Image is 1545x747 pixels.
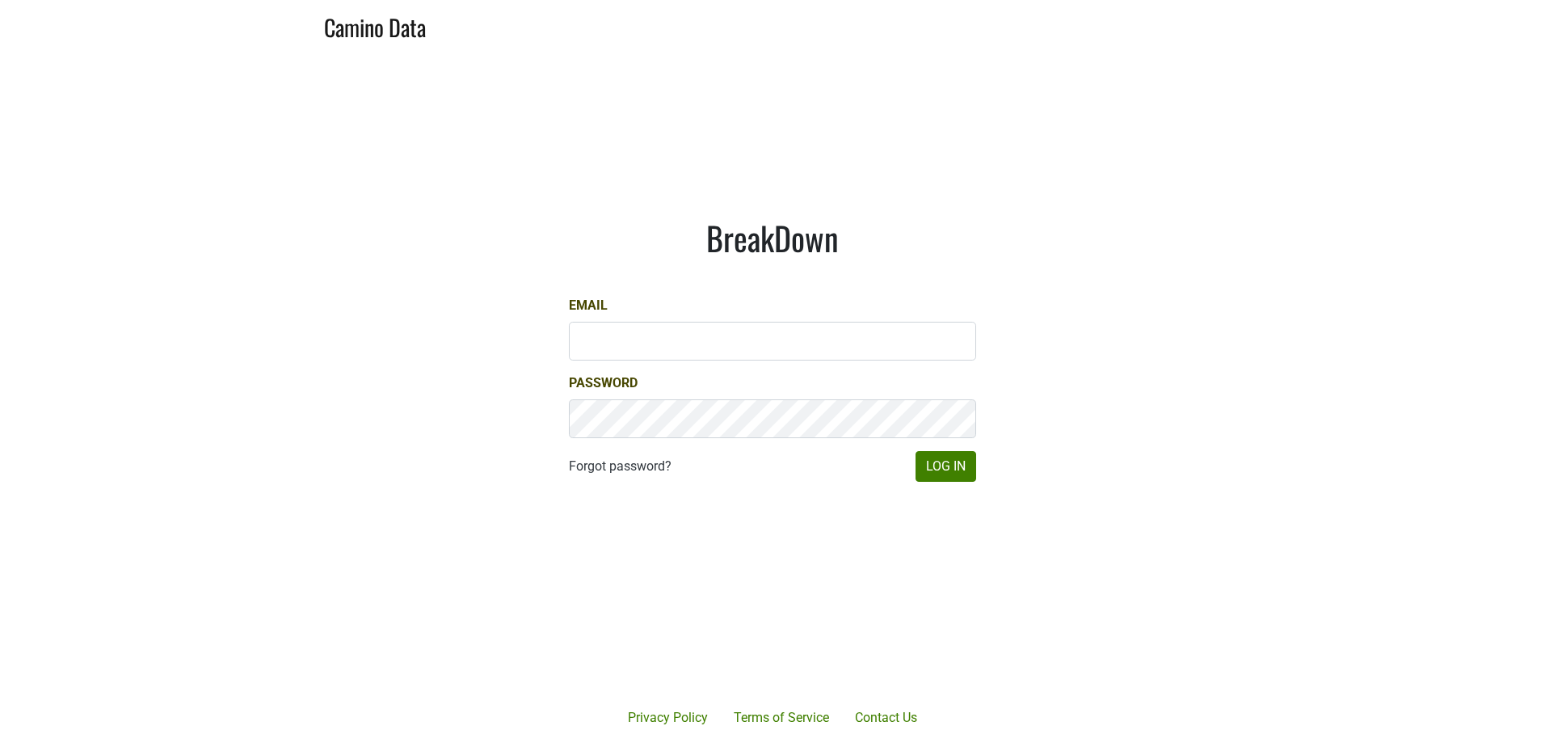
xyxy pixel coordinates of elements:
a: Contact Us [842,702,930,734]
a: Camino Data [324,6,426,44]
label: Email [569,296,608,315]
h1: BreakDown [569,218,976,257]
label: Password [569,373,638,393]
a: Terms of Service [721,702,842,734]
a: Forgot password? [569,457,671,476]
button: Log In [916,451,976,482]
a: Privacy Policy [615,702,721,734]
